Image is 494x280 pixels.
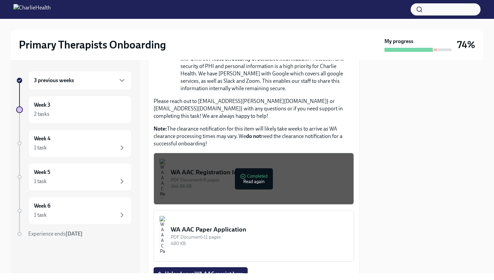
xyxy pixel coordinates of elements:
[66,231,83,237] strong: [DATE]
[34,77,74,84] h6: 3 previous weeks
[457,39,475,51] h3: 74%
[154,126,167,132] strong: Note:
[16,197,132,225] a: Week 61 task
[34,101,50,109] h6: Week 3
[171,183,348,189] div: 344.66 KB
[158,271,243,277] span: Upload your WA AAC receipt here
[246,133,261,139] strong: do not
[154,153,354,205] button: WA AAC Registration InstructionsPDF Document•6 pages344.66 KBCompletedRead again
[34,135,50,142] h6: Week 4
[34,211,47,219] div: 1 task
[34,202,50,210] h6: Week 6
[16,163,132,191] a: Week 51 task
[159,216,165,256] img: WA AAC Paper Application
[154,125,354,147] p: The clearance notification for this item will likely take weeks to arrive as WA clearance process...
[13,4,51,15] img: CharlieHealth
[19,38,166,51] h2: Primary Therapists Onboarding
[34,110,49,118] div: 2 tasks
[154,210,354,262] button: WA AAC Paper ApplicationPDF Document•11 pages480 KB
[28,71,132,90] div: 3 previous weeks
[171,225,348,234] div: WA AAC Paper Application
[16,129,132,157] a: Week 41 task
[171,168,348,177] div: WA AAC Registration Instructions
[384,38,413,45] strong: My progress
[171,234,348,240] div: PDF Document • 11 pages
[159,159,165,199] img: WA AAC Registration Instructions
[171,177,348,183] div: PDF Document • 6 pages
[16,96,132,124] a: Week 32 tasks
[171,240,348,247] div: 480 KB
[154,98,354,120] p: Please reach out to [EMAIL_ADDRESS][PERSON_NAME][DOMAIN_NAME]} or [EMAIL_ADDRESS][DOMAIN_NAME]} w...
[180,55,354,92] li: : Protection and security of PHI and personal information is a high priority for Charlie Health. ...
[34,178,47,185] div: 1 task
[28,231,83,237] span: Experience ends
[34,169,50,176] h6: Week 5
[34,144,47,151] div: 1 task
